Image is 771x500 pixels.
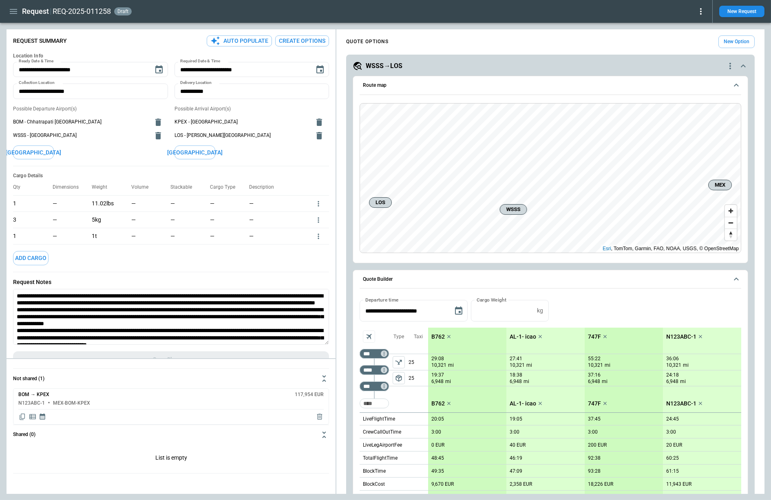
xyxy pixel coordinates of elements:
p: 55:22 [588,356,601,362]
h4: QUOTE OPTIONS [346,40,389,44]
span: Copy quote content [18,413,27,421]
p: 11.02lbs [92,200,114,207]
p: 3:00 [666,429,676,435]
p: — [170,233,175,240]
p: — [170,216,175,223]
a: Esri [603,246,611,251]
p: Description [249,184,281,190]
label: Delivery Location [180,80,212,86]
p: — [131,233,136,240]
label: Departure time [365,296,399,303]
div: No dimensions [53,211,92,228]
p: Dimensions [53,184,85,190]
span: BOM - Chhatrapati [GEOGRAPHIC_DATA] [13,119,148,126]
span: KPEX - [GEOGRAPHIC_DATA] [175,119,310,126]
button: left aligned [393,372,405,384]
button: Quote Builder [360,270,741,289]
div: No description [249,195,314,211]
p: 10,321 [666,362,681,369]
p: 6,948 [510,378,522,385]
div: Too short [360,365,389,375]
button: Choose date, selected date is Apr 15, 2026 [312,62,328,78]
p: 3:00 [431,429,441,435]
p: 40 EUR [510,442,526,448]
p: — [249,233,308,240]
button: Choose date, selected date is Apr 1, 2026 [451,303,467,319]
h6: BOM → KPEX [18,392,49,397]
p: 1 [13,200,16,207]
button: more [314,216,323,224]
p: LiveLegAirportFee [363,442,402,449]
p: 37:16 [588,372,601,378]
button: New Option [718,35,755,48]
p: mi [524,378,529,385]
button: Route map [360,76,741,95]
p: 19:37 [431,372,444,378]
button: [GEOGRAPHIC_DATA] [13,145,54,160]
button: delete [311,128,327,144]
p: 61:15 [666,468,679,474]
h2: REQ-2025-011258 [53,7,111,16]
span: Aircraft selection [363,330,375,343]
p: — [210,200,243,207]
p: 10,321 [588,362,603,369]
button: delete [311,114,327,130]
button: left aligned [393,356,405,368]
h1: Request [22,7,49,16]
div: Not shared (1) [13,388,329,424]
span: WSSS - [GEOGRAPHIC_DATA] [13,132,148,139]
p: 24:45 [666,416,679,422]
button: more [314,200,323,208]
div: Too short [360,399,389,408]
span: MEX [712,181,728,189]
button: delete [150,114,166,130]
p: 5kg [92,216,101,223]
button: Shared (0) [13,425,329,445]
p: 200 EUR [588,442,607,448]
p: 1t [92,233,97,240]
button: Zoom out [725,217,737,229]
p: Possible Arrival Airport(s) [175,106,329,112]
button: [GEOGRAPHIC_DATA] [175,145,215,160]
canvas: Map [360,104,740,253]
span: Type of sector [393,356,405,368]
p: TotalFlightTime [363,455,398,462]
p: Weight [92,184,114,190]
p: 46:19 [510,455,522,461]
p: CrewCallOutTime [363,429,401,436]
p: 6,948 [588,378,600,385]
div: Route map [360,103,741,253]
div: No cargo type [210,195,250,211]
label: Collection Location [19,80,55,86]
h6: Route map [363,83,387,88]
label: Ready Date & Time [19,58,53,64]
p: 19:05 [510,416,522,422]
p: 3:00 [510,429,519,435]
div: Too short [360,381,389,391]
div: No description [249,211,314,228]
div: No dimensions [53,195,92,211]
div: , TomTom, Garmin, FAO, NOAA, USGS, © OpenStreetMap [603,244,739,253]
p: — [170,200,175,207]
p: 0 EUR [431,442,444,448]
p: mi [683,362,689,369]
p: 49:35 [431,468,444,474]
p: 37:45 [588,416,601,422]
button: delete [150,128,166,144]
p: — [53,216,86,223]
span: Delete quote [316,413,324,421]
p: Cargo Type [210,184,242,190]
div: Not shared (1) [13,445,329,473]
button: Add Cargo [13,251,49,265]
div: No cargo type [210,228,250,244]
p: 24:18 [666,372,679,378]
p: 29:08 [431,356,444,362]
p: Request Summary [13,37,67,44]
button: Reset bearing to north [725,229,737,240]
button: WSSS→LOSquote-option-actions [353,61,748,71]
h6: Quote Builder [363,277,393,282]
p: 25 [409,370,428,386]
div: Too short [360,349,389,359]
h6: 117,954 EUR [295,392,324,397]
h6: Shared (0) [13,432,35,437]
